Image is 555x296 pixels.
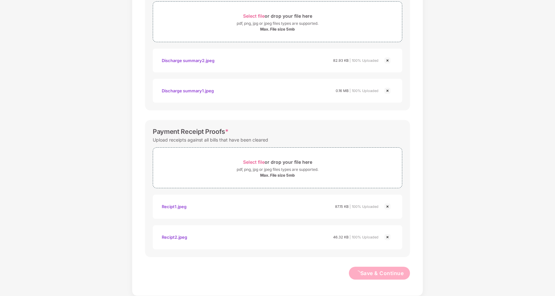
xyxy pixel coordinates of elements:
div: Discharge summary1.jpeg [162,85,214,96]
div: Upload receipts against all bills that have been cleared [153,135,268,144]
div: Recipt2.jpeg [162,232,187,243]
span: Select fileor drop your file herepdf, png, jpg or jpeg files types are supported.Max. File size 5mb [153,6,402,37]
button: loadingSave & Continue [349,267,410,280]
span: | 100% Uploaded [350,58,378,63]
div: Payment Receipt Proofs [153,128,229,135]
span: 0.16 MB [336,88,349,93]
span: Select file [243,13,265,19]
span: 46.32 KB [333,235,349,239]
span: | 100% Uploaded [350,235,378,239]
div: pdf, png, jpg or jpeg files types are supported. [237,166,318,173]
div: or drop your file here [243,158,312,166]
span: Select fileor drop your file herepdf, png, jpg or jpeg files types are supported.Max. File size 5mb [153,153,402,183]
span: | 100% Uploaded [350,204,378,209]
span: Select file [243,159,265,165]
img: svg+xml;base64,PHN2ZyBpZD0iQ3Jvc3MtMjR4MjQiIHhtbG5zPSJodHRwOi8vd3d3LnczLm9yZy8yMDAwL3N2ZyIgd2lkdG... [384,203,391,210]
span: | 100% Uploaded [350,88,378,93]
div: pdf, png, jpg or jpeg files types are supported. [237,20,318,27]
img: svg+xml;base64,PHN2ZyBpZD0iQ3Jvc3MtMjR4MjQiIHhtbG5zPSJodHRwOi8vd3d3LnczLm9yZy8yMDAwL3N2ZyIgd2lkdG... [384,233,391,241]
span: 87.15 KB [335,204,349,209]
img: svg+xml;base64,PHN2ZyBpZD0iQ3Jvc3MtMjR4MjQiIHhtbG5zPSJodHRwOi8vd3d3LnczLm9yZy8yMDAwL3N2ZyIgd2lkdG... [384,87,391,95]
div: or drop your file here [243,12,312,20]
img: svg+xml;base64,PHN2ZyBpZD0iQ3Jvc3MtMjR4MjQiIHhtbG5zPSJodHRwOi8vd3d3LnczLm9yZy8yMDAwL3N2ZyIgd2lkdG... [384,57,391,64]
span: 82.93 KB [333,58,349,63]
div: Max. File size 5mb [260,173,295,178]
div: Recipt1.jpeg [162,201,187,212]
div: Discharge summary2.jpeg [162,55,214,66]
div: Max. File size 5mb [260,27,295,32]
